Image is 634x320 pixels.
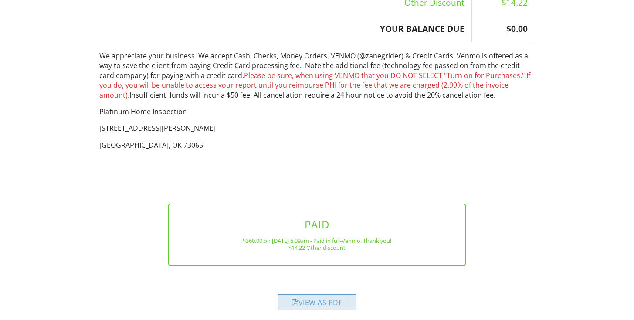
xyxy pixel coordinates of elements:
[129,90,495,100] span: Insufficient funds will incur a $50 fee. All cancellation require a 24 hour notice to avoid the 2...
[99,123,216,133] span: [STREET_ADDRESS][PERSON_NAME]
[99,107,187,116] span: Platinum Home Inspection
[183,244,451,251] div: $14.22 Other discount
[99,16,471,42] th: YOUR BALANCE DUE
[278,300,356,309] a: View as PDF
[278,294,356,310] div: View as PDF
[471,16,535,42] th: $0.00
[183,237,451,244] div: $360.00 on [DATE] 5:09am - Paid in full-Venmo. Thank you!
[99,140,203,150] span: [GEOGRAPHIC_DATA], OK 73065
[183,218,451,230] h3: PAID
[99,71,530,100] span: Please be sure, when using VENMO that you DO NOT SELECT "Turn on for Purchases." If you do, you w...
[99,51,528,80] span: We appreciate your business. We accept Cash, Checks, Money Orders, VENMO (@zanegrider) & Credit C...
